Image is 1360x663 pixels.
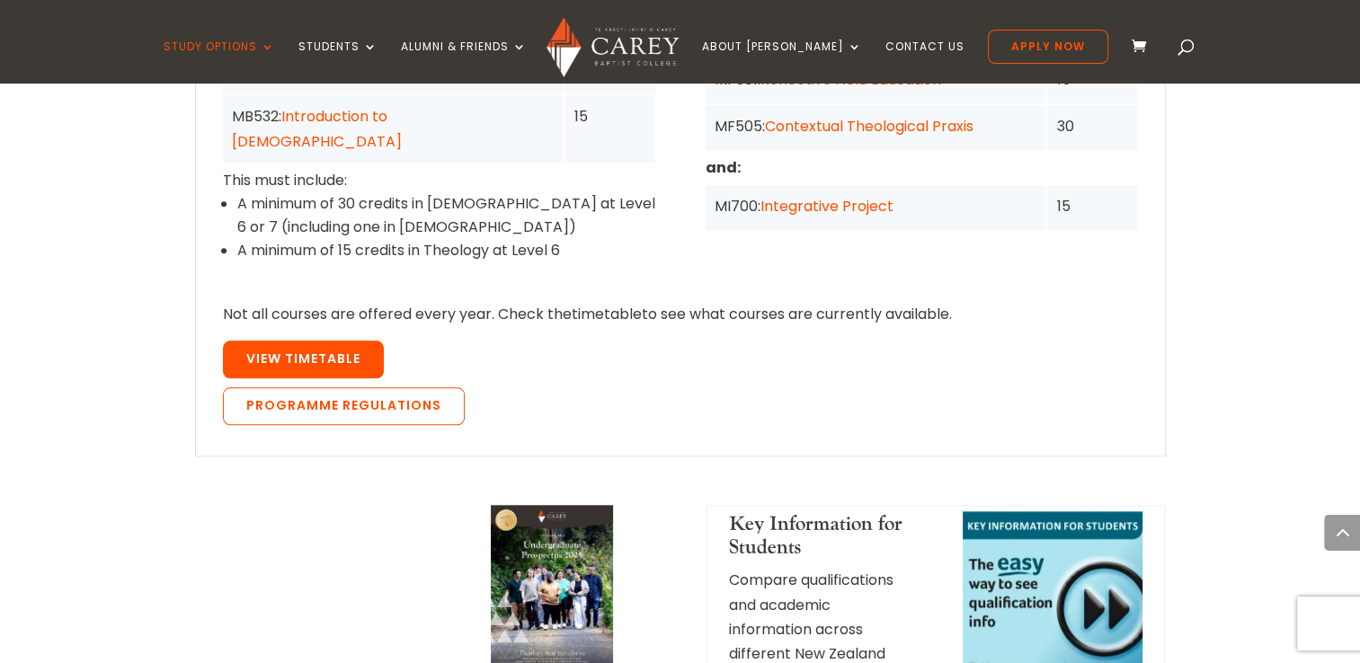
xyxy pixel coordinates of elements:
div: 15 [1056,194,1128,218]
p: and: [705,155,1137,180]
img: Carey Baptist College [547,17,679,77]
a: Study Options [164,40,275,83]
a: Programme Regulations [223,387,465,425]
a: Reflective Field Education [760,69,940,90]
a: Contact Us [885,40,964,83]
span: Not all courses are offered every year. Check the [223,304,572,324]
div: MI700: [714,194,1036,218]
a: Contextual Theological Praxis [764,116,973,137]
a: Alumni & Friends [401,40,527,83]
a: Introduction to [DEMOGRAPHIC_DATA] [232,106,402,151]
h4: Key Information for Students [729,512,914,569]
span: to see what courses are currently available. [642,304,952,324]
span: View Timetable [246,349,360,367]
span: This must include: [223,170,347,190]
li: A minimum of 15 credits in Theology at Level 6 [237,239,655,262]
a: Students [298,40,378,83]
a: View Timetable [223,340,384,378]
div: MF505: [714,114,1036,138]
a: About [PERSON_NAME] [702,40,862,83]
li: A minimum of 30 credits in [DEMOGRAPHIC_DATA] at Level 6 or 7 (including one in [DEMOGRAPHIC_DATA]) [237,192,655,239]
div: 15 [574,104,646,128]
a: Apply Now [988,30,1108,64]
div: MB532: [232,104,555,153]
a: Integrative Project [760,196,893,217]
div: 30 [1056,114,1128,138]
